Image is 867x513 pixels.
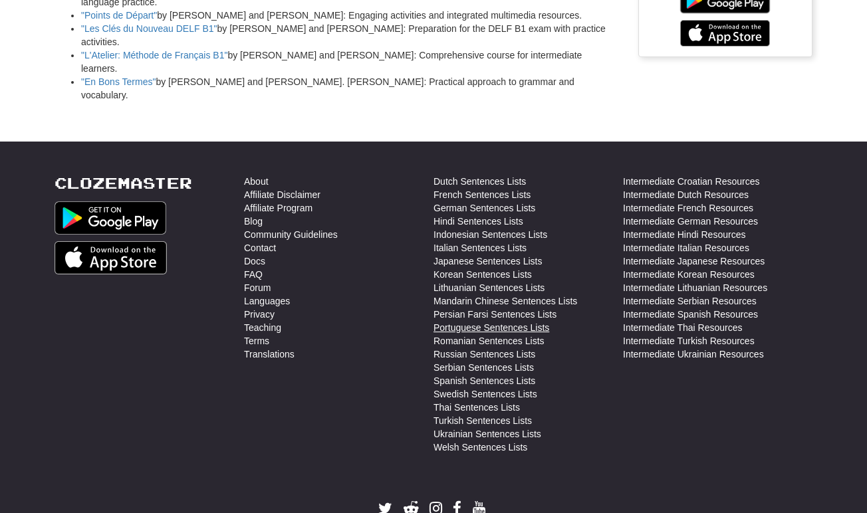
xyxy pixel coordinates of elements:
a: Hindi Sentences Lists [433,215,523,228]
img: Download_on_the_App_Store_Badge_US-UK_135x40-25178aeef6eb6b83b96f5f2d004eda3bffbb37122de64afbaef7... [680,20,770,47]
a: Welsh Sentences Lists [433,441,527,454]
a: Docs [244,255,265,268]
a: Italian Sentences Lists [433,241,527,255]
a: Intermediate French Resources [623,201,753,215]
a: Intermediate Dutch Resources [623,188,749,201]
a: Mandarin Chinese Sentences Lists [433,294,577,308]
a: Intermediate Korean Resources [623,268,755,281]
a: Dutch Sentences Lists [433,175,526,188]
a: Intermediate Japanese Resources [623,255,765,268]
a: Intermediate Turkish Resources [623,334,755,348]
a: About [244,175,269,188]
a: Intermediate Thai Resources [623,321,743,334]
a: Swedish Sentences Lists [433,387,537,401]
a: "En Bons Termes" [81,76,156,87]
a: Romanian Sentences Lists [433,334,545,348]
li: by [PERSON_NAME] and [PERSON_NAME]: Preparation for the DELF B1 exam with practice activities. [81,22,618,49]
a: Korean Sentences Lists [433,268,532,281]
li: by [PERSON_NAME] and [PERSON_NAME]. [PERSON_NAME]: Practical approach to grammar and vocabulary. [81,75,618,102]
a: Lithuanian Sentences Lists [433,281,545,294]
a: Russian Sentences Lists [433,348,535,361]
a: "L'Atelier: Méthode de Français B1" [81,50,227,60]
a: Intermediate Hindi Resources [623,228,745,241]
a: Translations [244,348,295,361]
img: Get it on Google Play [55,201,166,235]
a: Intermediate German Resources [623,215,758,228]
a: Thai Sentences Lists [433,401,520,414]
img: Get it on App Store [55,241,167,274]
a: Japanese Sentences Lists [433,255,542,268]
a: Affiliate Program [244,201,312,215]
a: "Les Clés du Nouveau DELF B1" [81,23,217,34]
a: Intermediate Spanish Resources [623,308,758,321]
a: German Sentences Lists [433,201,535,215]
a: Terms [244,334,269,348]
a: Languages [244,294,290,308]
a: Persian Farsi Sentences Lists [433,308,557,321]
a: Forum [244,281,271,294]
a: Portuguese Sentences Lists [433,321,549,334]
a: Clozemaster [55,175,192,191]
a: Intermediate Serbian Resources [623,294,757,308]
a: Turkish Sentences Lists [433,414,532,427]
a: Spanish Sentences Lists [433,374,535,387]
li: by [PERSON_NAME] and [PERSON_NAME]: Comprehensive course for intermediate learners. [81,49,618,75]
a: French Sentences Lists [433,188,531,201]
a: Community Guidelines [244,228,338,241]
a: Affiliate Disclaimer [244,188,320,201]
a: Blog [244,215,263,228]
a: Privacy [244,308,275,321]
a: Intermediate Lithuanian Resources [623,281,767,294]
a: Intermediate Ukrainian Resources [623,348,764,361]
a: "Points de Départ" [81,10,157,21]
a: FAQ [244,268,263,281]
a: Intermediate Italian Resources [623,241,749,255]
a: Intermediate Croatian Resources [623,175,759,188]
a: Contact [244,241,276,255]
a: Teaching [244,321,281,334]
a: Ukrainian Sentences Lists [433,427,541,441]
a: Serbian Sentences Lists [433,361,534,374]
li: by [PERSON_NAME] and [PERSON_NAME]: Engaging activities and integrated multimedia resources. [81,9,618,22]
a: Indonesian Sentences Lists [433,228,547,241]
